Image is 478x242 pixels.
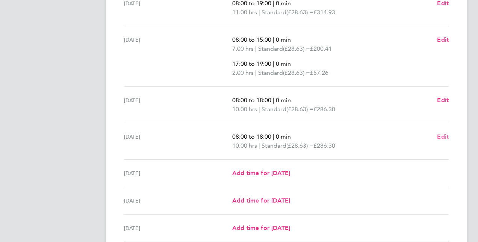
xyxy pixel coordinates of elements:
[232,169,290,177] span: Add time for [DATE]
[313,106,335,113] span: £286.30
[276,133,291,140] span: 0 min
[232,69,254,76] span: 2.00 hrs
[259,9,260,16] span: |
[437,133,449,140] span: Edit
[124,35,232,77] div: [DATE]
[286,106,313,113] span: (£28.63) =
[437,97,449,104] span: Edit
[310,69,328,76] span: £57.26
[232,224,290,233] a: Add time for [DATE]
[124,132,232,150] div: [DATE]
[283,45,310,52] span: (£28.63) =
[232,133,271,140] span: 08:00 to 18:00
[258,44,283,53] span: Standard
[262,105,286,114] span: Standard
[437,36,449,43] span: Edit
[232,9,257,16] span: 11.00 hrs
[437,132,449,141] a: Edit
[313,142,335,149] span: £286.30
[124,96,232,114] div: [DATE]
[232,169,290,178] a: Add time for [DATE]
[276,97,291,104] span: 0 min
[259,142,260,149] span: |
[262,8,286,17] span: Standard
[273,60,274,67] span: |
[437,35,449,44] a: Edit
[276,36,291,43] span: 0 min
[232,36,271,43] span: 08:00 to 15:00
[124,169,232,178] div: [DATE]
[437,96,449,105] a: Edit
[273,97,274,104] span: |
[124,224,232,233] div: [DATE]
[255,45,257,52] span: |
[283,69,310,76] span: (£28.63) =
[262,141,286,150] span: Standard
[259,106,260,113] span: |
[232,197,290,204] span: Add time for [DATE]
[232,60,271,67] span: 17:00 to 19:00
[313,9,335,16] span: £314.93
[286,142,313,149] span: (£28.63) =
[232,97,271,104] span: 08:00 to 18:00
[273,36,274,43] span: |
[232,224,290,231] span: Add time for [DATE]
[232,106,257,113] span: 10.00 hrs
[232,196,290,205] a: Add time for [DATE]
[124,196,232,205] div: [DATE]
[232,45,254,52] span: 7.00 hrs
[276,60,291,67] span: 0 min
[310,45,332,52] span: £200.41
[286,9,313,16] span: (£28.63) =
[255,69,257,76] span: |
[232,142,257,149] span: 10.00 hrs
[258,68,283,77] span: Standard
[273,133,274,140] span: |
